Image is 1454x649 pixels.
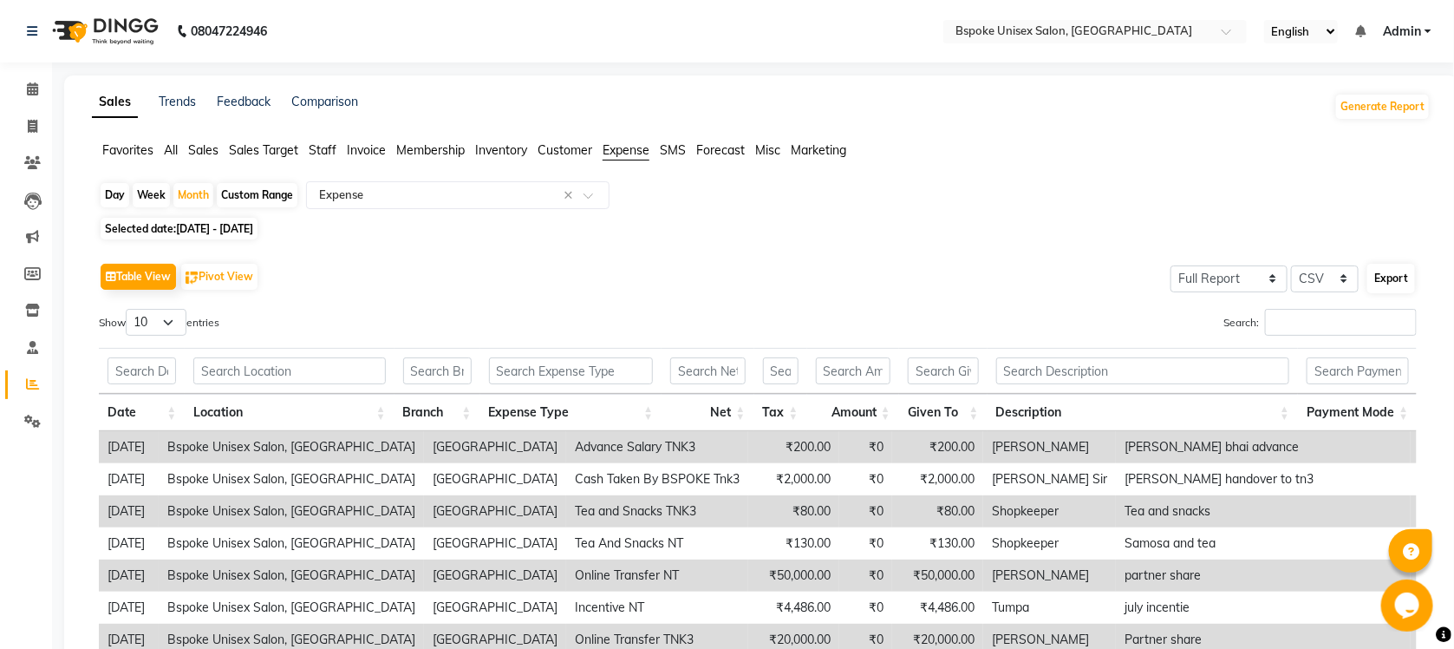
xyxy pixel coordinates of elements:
span: Clear all [564,187,578,205]
input: Search: [1265,309,1417,336]
td: Incentive NT [566,592,748,624]
td: Online Transfer NT [566,560,748,592]
td: [DATE] [99,495,159,528]
span: Sales Target [229,142,298,158]
td: Shopkeeper [983,495,1116,528]
th: Branch: activate to sort column ascending [394,394,480,431]
span: Staff [309,142,336,158]
iframe: chat widget [1381,580,1437,632]
td: [DATE] [99,431,159,463]
img: pivot.png [186,272,199,285]
td: ₹0 [839,495,892,528]
button: Pivot View [181,264,258,290]
td: Bspoke Unisex Salon, [GEOGRAPHIC_DATA] [159,528,424,560]
b: 08047224946 [191,7,267,56]
label: Search: [1223,309,1417,336]
td: ₹0 [839,431,892,463]
td: [GEOGRAPHIC_DATA] [424,495,566,528]
th: Net: activate to sort column ascending [662,394,753,431]
td: ₹4,486.00 [892,592,983,624]
input: Search Branch [403,357,472,384]
td: [DATE] [99,528,159,560]
span: Expense [603,142,649,158]
span: Misc [755,142,780,158]
th: Expense Type: activate to sort column ascending [480,394,662,431]
td: ₹130.00 [748,528,839,560]
th: Amount: activate to sort column ascending [807,394,899,431]
td: [PERSON_NAME] bhai advance [1116,431,1411,463]
span: [DATE] - [DATE] [176,222,253,235]
td: Shopkeeper [983,528,1116,560]
td: Samosa and tea [1116,528,1411,560]
span: Customer [538,142,592,158]
td: Bspoke Unisex Salon, [GEOGRAPHIC_DATA] [159,495,424,528]
span: Sales [188,142,218,158]
td: [PERSON_NAME] [983,560,1116,592]
th: Given To: activate to sort column ascending [899,394,988,431]
input: Search Net [670,357,745,384]
td: [DATE] [99,463,159,495]
td: ₹50,000.00 [892,560,983,592]
a: Sales [92,87,138,118]
td: partner share [1116,560,1411,592]
input: Search Payment Mode [1307,357,1408,384]
span: Selected date: [101,218,258,239]
span: SMS [660,142,686,158]
td: ₹0 [839,463,892,495]
td: [PERSON_NAME] handover to tn3 [1116,463,1411,495]
td: Bspoke Unisex Salon, [GEOGRAPHIC_DATA] [159,463,424,495]
td: Tea And Snacks NT [566,528,748,560]
button: Table View [101,264,176,290]
div: Week [133,183,170,207]
td: ₹2,000.00 [748,463,839,495]
td: [GEOGRAPHIC_DATA] [424,560,566,592]
label: Show entries [99,309,219,336]
div: Custom Range [217,183,297,207]
td: [PERSON_NAME] Sir [983,463,1116,495]
div: Month [173,183,213,207]
td: [PERSON_NAME] [983,431,1116,463]
td: ₹0 [839,560,892,592]
span: Membership [396,142,465,158]
a: Feedback [217,94,271,109]
td: [GEOGRAPHIC_DATA] [424,431,566,463]
td: ₹200.00 [748,431,839,463]
td: [GEOGRAPHIC_DATA] [424,528,566,560]
td: Bspoke Unisex Salon, [GEOGRAPHIC_DATA] [159,592,424,624]
button: Generate Report [1336,95,1429,119]
td: ₹200.00 [892,431,983,463]
td: Bspoke Unisex Salon, [GEOGRAPHIC_DATA] [159,560,424,592]
td: ₹0 [839,528,892,560]
input: Search Location [193,357,385,384]
span: Inventory [475,142,527,158]
input: Search Expense Type [489,357,654,384]
td: [DATE] [99,560,159,592]
span: Forecast [696,142,745,158]
td: ₹50,000.00 [748,560,839,592]
input: Search Description [996,357,1290,384]
td: ₹80.00 [748,495,839,528]
input: Search Given To [908,357,979,384]
span: Favorites [102,142,153,158]
th: Description: activate to sort column ascending [988,394,1299,431]
a: Comparison [291,94,358,109]
td: july incentie [1116,592,1411,624]
td: ₹130.00 [892,528,983,560]
input: Search Amount [816,357,890,384]
a: Trends [159,94,196,109]
td: ₹4,486.00 [748,592,839,624]
th: Date: activate to sort column ascending [99,394,185,431]
td: [DATE] [99,592,159,624]
input: Search Date [108,357,176,384]
td: Tumpa [983,592,1116,624]
td: Cash Taken By BSPOKE Tnk3 [566,463,748,495]
div: Day [101,183,129,207]
td: Tea and snacks [1116,495,1411,528]
input: Search Tax [763,357,799,384]
td: [GEOGRAPHIC_DATA] [424,463,566,495]
img: logo [44,7,163,56]
span: Marketing [791,142,846,158]
td: Advance Salary TNK3 [566,431,748,463]
button: Export [1367,264,1415,293]
th: Location: activate to sort column ascending [185,394,394,431]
